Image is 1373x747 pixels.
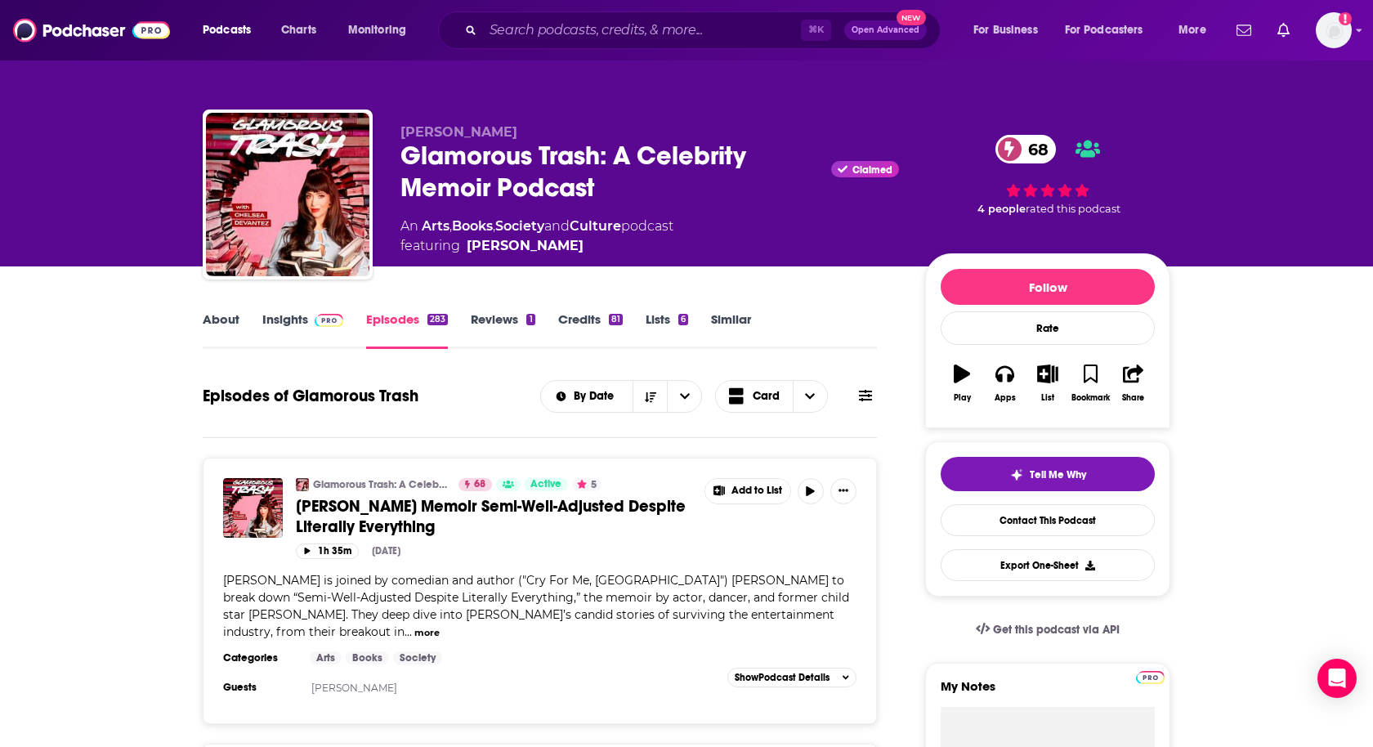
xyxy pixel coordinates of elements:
[483,17,801,43] input: Search podcasts, credits, & more...
[973,19,1038,42] span: For Business
[941,504,1155,536] a: Contact This Podcast
[962,17,1058,43] button: open menu
[711,311,751,349] a: Similar
[337,17,427,43] button: open menu
[296,496,686,537] span: [PERSON_NAME] Memoir Semi-Well-Adjusted Despite Literally Everything
[558,311,623,349] a: Credits81
[493,218,495,234] span: ,
[633,381,667,412] button: Sort Direction
[1026,354,1069,413] button: List
[524,478,568,491] a: Active
[1339,12,1352,25] svg: Add a profile image
[1112,354,1155,413] button: Share
[727,668,856,687] button: ShowPodcast Details
[941,269,1155,305] button: Follow
[993,623,1120,637] span: Get this podcast via API
[310,651,342,664] a: Arts
[925,124,1170,226] div: 68 4 peoplerated this podcast
[452,218,493,234] a: Books
[458,478,492,491] a: 68
[572,478,602,491] button: 5
[830,478,856,504] button: Show More Button
[1230,16,1258,44] a: Show notifications dropdown
[735,672,830,683] span: Show Podcast Details
[705,479,790,503] button: Show More Button
[1065,19,1143,42] span: For Podcasters
[449,218,452,234] span: ,
[191,17,272,43] button: open menu
[941,457,1155,491] button: tell me why sparkleTell Me Why
[954,393,971,403] div: Play
[467,236,584,256] a: Chelsea Devantez
[203,311,239,349] a: About
[223,651,297,664] h3: Categories
[348,19,406,42] span: Monitoring
[1012,135,1057,163] span: 68
[897,10,926,25] span: New
[963,610,1133,650] a: Get this podcast via API
[400,236,673,256] span: featuring
[422,218,449,234] a: Arts
[313,478,448,491] a: Glamorous Trash: A Celebrity Memoir Podcast
[271,17,326,43] a: Charts
[315,314,343,327] img: Podchaser Pro
[667,381,701,412] button: open menu
[570,218,621,234] a: Culture
[400,124,517,140] span: [PERSON_NAME]
[1167,17,1227,43] button: open menu
[753,391,780,402] span: Card
[206,113,369,276] img: Glamorous Trash: A Celebrity Memoir Podcast
[1069,354,1111,413] button: Bookmark
[1041,393,1054,403] div: List
[1271,16,1296,44] a: Show notifications dropdown
[454,11,956,49] div: Search podcasts, credits, & more...
[262,311,343,349] a: InsightsPodchaser Pro
[1122,393,1144,403] div: Share
[495,218,544,234] a: Society
[1026,203,1120,215] span: rated this podcast
[1054,17,1167,43] button: open menu
[731,485,782,497] span: Add to List
[1136,671,1165,684] img: Podchaser Pro
[715,380,828,413] button: Choose View
[995,393,1016,403] div: Apps
[405,624,412,639] span: ...
[296,478,309,491] img: Glamorous Trash: A Celebrity Memoir Podcast
[393,651,442,664] a: Society
[852,166,892,174] span: Claimed
[13,15,170,46] img: Podchaser - Follow, Share and Rate Podcasts
[223,478,283,538] img: Alyson Stoner’s Memoir Semi-Well-Adjusted Despite Literally Everything
[852,26,919,34] span: Open Advanced
[471,311,534,349] a: Reviews1
[574,391,619,402] span: By Date
[941,311,1155,345] div: Rate
[296,496,693,537] a: [PERSON_NAME] Memoir Semi-Well-Adjusted Despite Literally Everything
[1316,12,1352,48] span: Logged in as heidi.egloff
[1317,659,1357,698] div: Open Intercom Messenger
[427,314,448,325] div: 283
[1136,669,1165,684] a: Pro website
[203,386,418,406] h1: Episodes of Glamorous Trash
[372,545,400,557] div: [DATE]
[526,314,534,325] div: 1
[995,135,1057,163] a: 68
[474,476,485,493] span: 68
[223,681,297,694] h3: Guests
[983,354,1026,413] button: Apps
[1030,468,1086,481] span: Tell Me Why
[1178,19,1206,42] span: More
[1010,468,1023,481] img: tell me why sparkle
[311,682,397,694] a: [PERSON_NAME]
[844,20,927,40] button: Open AdvancedNew
[296,543,359,559] button: 1h 35m
[541,391,633,402] button: open menu
[801,20,831,41] span: ⌘ K
[414,626,440,640] button: more
[1071,393,1110,403] div: Bookmark
[223,573,849,639] span: [PERSON_NAME] is joined by comedian and author ("Cry For Me, [GEOGRAPHIC_DATA]"⁠) [PERSON_NAME] t...
[530,476,561,493] span: Active
[1316,12,1352,48] img: User Profile
[540,380,703,413] h2: Choose List sort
